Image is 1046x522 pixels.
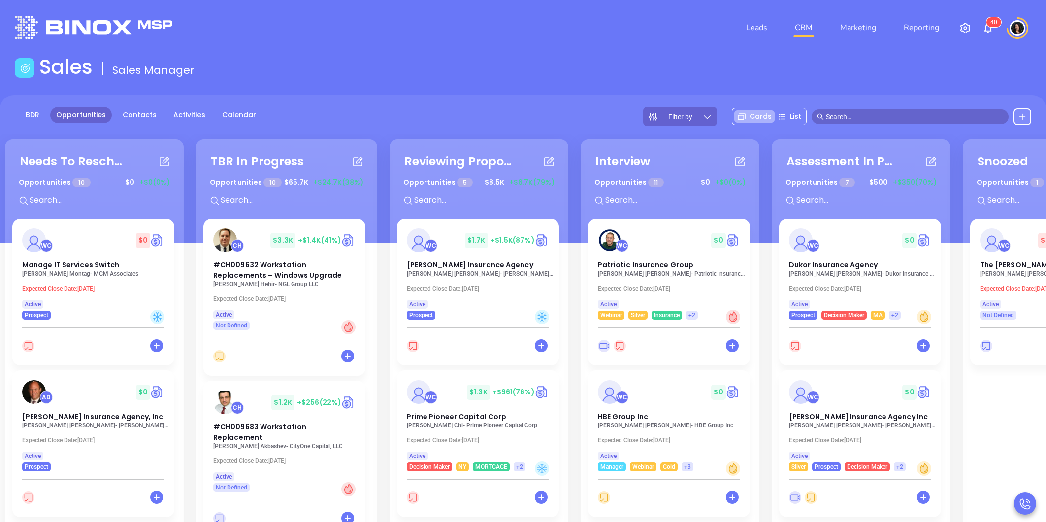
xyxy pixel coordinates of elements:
a: profileWalter Contreras$0Circle dollarHBE Group Inc[PERSON_NAME] [PERSON_NAME]- HBE Group IncExpe... [588,370,750,471]
input: Search... [220,194,367,207]
div: Hot [341,482,356,496]
div: Walter Contreras [807,391,819,404]
p: Opportunities [977,173,1045,192]
div: profileCarla Humber$3.3K+$1.4K(41%)Circle dollar#CH009632 Workstation Replacements – Windows Upgr... [203,219,370,381]
div: Carla Humber [231,239,244,252]
img: iconSetting [959,22,971,34]
span: Active [791,451,808,461]
img: Straub Insurance Agency Inc [789,380,813,404]
span: 10 [263,178,281,187]
div: Hot [726,310,740,324]
span: Gaudette Insurance Agency, Inc [22,412,163,422]
span: Insurance [654,310,680,321]
span: Gold [663,461,675,472]
span: $ 65.7K [282,175,311,190]
a: Contacts [117,107,163,123]
span: 11 [648,178,664,187]
span: Active [600,451,617,461]
div: Cold [535,310,549,324]
span: Active [216,309,232,320]
span: +2 [891,310,898,321]
span: Webinar [632,461,654,472]
p: Opportunities [785,173,855,192]
span: Silver [631,310,645,321]
span: Decision Maker [847,461,887,472]
span: $ 1.2K [271,395,294,410]
img: Quote [535,385,549,399]
p: Rob Bowen - Patriotic Insurance Group [598,270,746,277]
span: Patriotic Insurance Group [598,260,694,270]
span: Active [409,299,425,310]
div: Reviewing ProposalOpportunities 5$8.5K+$6.7K(79%) [397,147,561,219]
a: Quote [535,233,549,248]
input: Search... [413,194,561,207]
span: Straub Insurance Agency Inc [789,412,928,422]
a: profileWalter Contreras$1.3K+$961(76%)Circle dollarPrime Pioneer Capital Corp[PERSON_NAME] Chi- P... [397,370,559,471]
a: Quote [917,385,931,399]
img: Patriotic Insurance Group [598,228,621,252]
span: +$0 (0%) [715,177,746,188]
span: +2 [516,461,523,472]
img: Quote [726,233,740,248]
img: Quote [341,395,356,410]
span: $ 8.5K [482,175,507,190]
div: profileWalter Contreras$0Circle dollarHBE Group Inc[PERSON_NAME] [PERSON_NAME]- HBE Group IncExpe... [588,370,752,522]
span: +3 [684,461,691,472]
span: $ 500 [867,175,890,190]
span: 4 [990,19,994,26]
span: Prospect [25,461,48,472]
span: Manage IT Services Switch [22,260,120,270]
span: $ 0 [123,175,137,190]
span: 7 [839,178,855,187]
div: profileWalter Contreras$1.7K+$1.5K(87%)Circle dollar[PERSON_NAME] Insurance Agency[PERSON_NAME] [... [397,219,561,370]
span: search [817,113,824,120]
img: The Willis E. Kilborne Agency Inc. [980,228,1004,252]
img: Quote [341,233,356,248]
span: $ 0 [711,233,725,248]
img: user [1010,20,1025,36]
span: $ 3.3K [270,233,295,248]
span: Active [409,451,425,461]
img: Quote [726,385,740,399]
p: Lee Gaudette - Gaudette Insurance Agency, Inc. [22,422,170,429]
div: Needs To Reschedule [20,153,128,170]
span: #CH009683 Workstation Replacement [213,422,306,442]
a: Calendar [216,107,262,123]
span: MA [873,310,883,321]
a: Opportunities [50,107,112,123]
a: profileWalter Contreras$1.7K+$1.5K(87%)Circle dollar[PERSON_NAME] Insurance Agency[PERSON_NAME] [... [397,219,559,320]
span: Prospect [815,461,838,472]
div: profileWalter Contreras$1.3K+$961(76%)Circle dollarPrime Pioneer Capital Corp[PERSON_NAME] Chi- P... [397,370,561,522]
p: Expected Close Date: [DATE] [598,437,746,444]
p: Opportunities [19,173,91,192]
input: Search… [826,111,1003,122]
div: Walter Contreras [40,239,53,252]
img: Quote [917,233,931,248]
p: Expected Close Date: [DATE] [789,285,937,292]
p: Steve Straub - Straub Insurance Agency Inc [789,422,937,429]
p: Expected Close Date: [DATE] [789,437,937,444]
img: Wolfson Keegan Insurance Agency [407,228,430,252]
div: Snoozed [978,153,1029,170]
p: Expected Close Date: [DATE] [407,285,555,292]
span: Decision Maker [409,461,450,472]
div: Walter Contreras [998,239,1011,252]
div: Walter Contreras [425,239,437,252]
div: InterviewOpportunities 11$0+$0(0%) [588,147,752,219]
p: Expected Close Date: [DATE] [213,295,361,302]
p: Opportunities [210,173,282,192]
div: Walter Contreras [807,239,819,252]
span: Prospect [791,310,815,321]
span: Manager [600,461,623,472]
img: Gaudette Insurance Agency, Inc [22,380,46,404]
span: Prospect [25,310,48,321]
p: Rachel Montag - MGM Associates [22,270,170,277]
div: Warm [917,461,931,476]
span: Cards [750,111,772,122]
span: 0 [994,19,997,26]
img: Quote [150,233,164,248]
